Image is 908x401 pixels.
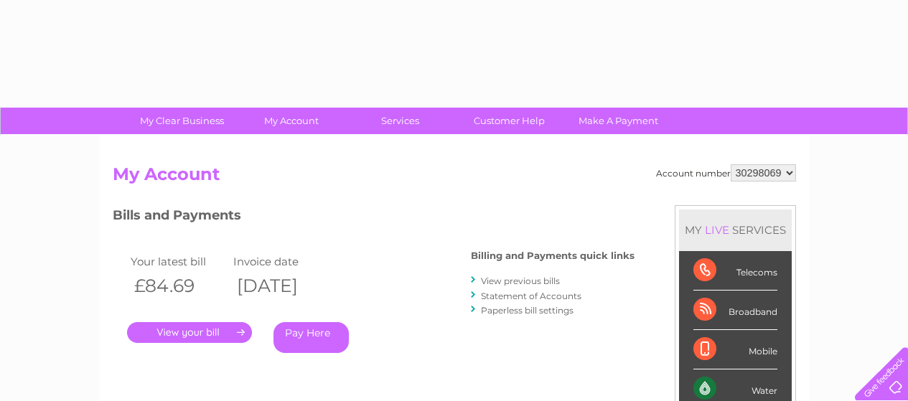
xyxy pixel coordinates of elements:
a: Statement of Accounts [481,291,581,301]
th: [DATE] [230,271,333,301]
h4: Billing and Payments quick links [471,250,635,261]
a: View previous bills [481,275,560,286]
a: Paperless bill settings [481,305,574,316]
th: £84.69 [127,271,230,301]
a: Customer Help [450,108,568,134]
h3: Bills and Payments [113,205,635,230]
a: Services [341,108,459,134]
div: Telecoms [693,251,777,291]
div: Mobile [693,330,777,369]
h2: My Account [113,164,796,192]
td: Invoice date [230,252,333,271]
div: LIVE [702,223,732,237]
div: Broadband [693,291,777,330]
div: MY SERVICES [679,209,792,250]
td: Your latest bill [127,252,230,271]
a: My Clear Business [123,108,241,134]
a: Pay Here [273,322,349,353]
div: Account number [656,164,796,181]
a: . [127,322,252,343]
a: Make A Payment [559,108,678,134]
a: My Account [232,108,350,134]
